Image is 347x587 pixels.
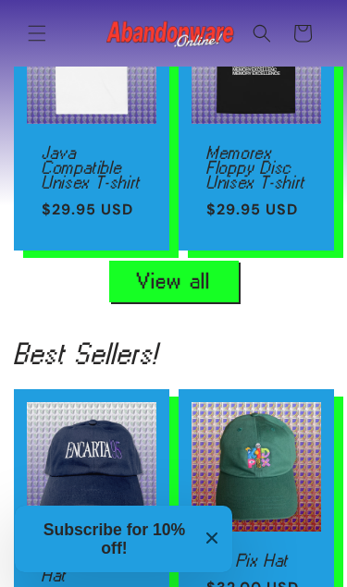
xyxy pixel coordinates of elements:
a: Java Compatible Unisex T-shirt [42,145,142,190]
h2: Best Sellers! [14,341,333,366]
a: Kid Pix Hat [206,552,306,567]
a: Encarta'95 Hat [42,552,142,581]
a: Abandonware [99,9,242,57]
summary: Menu [17,13,57,54]
a: Memorex Floppy Disc Unisex T-shirt [206,145,306,190]
summary: Search [242,13,282,54]
img: Abandonware [106,17,235,51]
a: View all products in the All Products collection [109,261,239,302]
